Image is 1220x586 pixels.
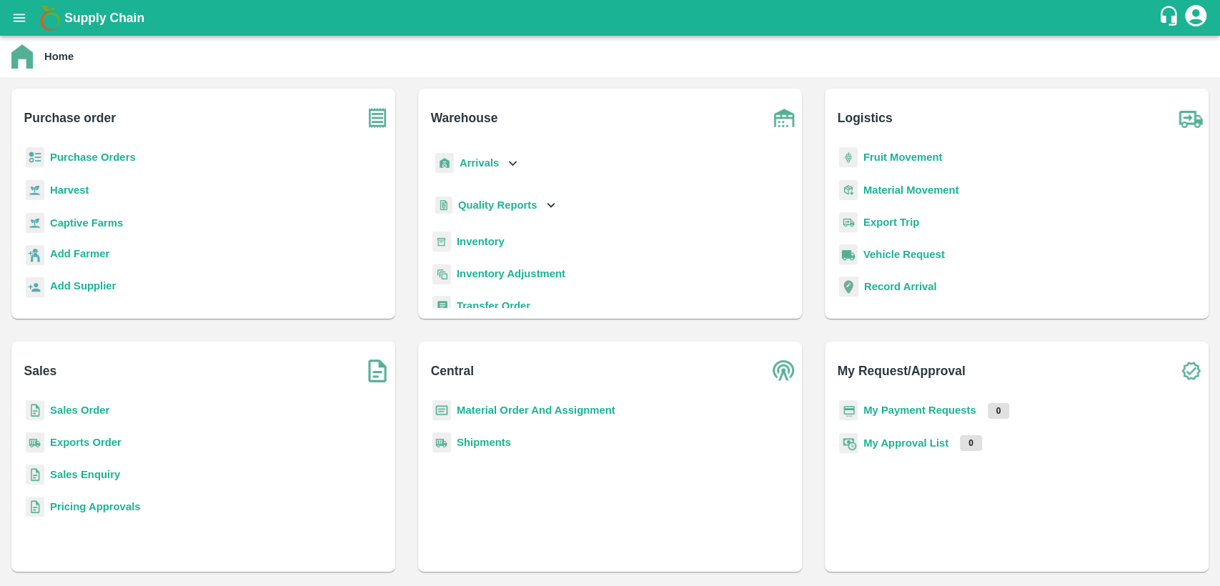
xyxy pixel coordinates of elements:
a: Sales Order [50,404,109,416]
img: warehouse [766,100,802,136]
b: Home [44,51,74,62]
p: 0 [988,403,1010,419]
b: Supply Chain [64,11,144,25]
a: Shipments [457,437,511,448]
img: recordArrival [839,277,858,297]
img: approval [839,432,858,454]
img: payment [839,400,858,421]
a: Transfer Order [457,300,530,312]
b: My Request/Approval [838,361,966,381]
a: Material Movement [863,184,959,196]
div: account of current user [1183,3,1209,33]
img: harvest [26,179,44,201]
img: sales [26,400,44,421]
img: vehicle [839,244,858,265]
a: Fruit Movement [863,152,943,163]
a: Record Arrival [864,281,937,292]
img: whTransfer [432,296,451,317]
img: reciept [26,147,44,168]
b: Purchase order [24,108,116,128]
a: Add Farmer [50,246,109,265]
a: My Payment Requests [863,404,976,416]
a: Add Supplier [50,278,116,297]
div: Arrivals [432,147,521,179]
a: Captive Farms [50,217,123,229]
a: Inventory [457,236,505,247]
a: Harvest [50,184,89,196]
b: Central [431,361,474,381]
a: Vehicle Request [863,249,945,260]
a: Export Trip [863,217,919,228]
b: Warehouse [431,108,498,128]
img: qualityReport [435,197,452,214]
img: harvest [26,212,44,234]
a: Pricing Approvals [50,501,140,512]
a: Supply Chain [64,8,1158,28]
img: soSales [359,353,395,389]
img: purchase [359,100,395,136]
img: fruit [839,147,858,168]
img: logo [36,4,64,32]
img: whInventory [432,232,451,252]
a: Exports Order [50,437,121,448]
img: shipments [26,432,44,453]
p: 0 [960,435,982,451]
b: Arrivals [460,157,499,169]
img: sales [26,497,44,517]
b: Logistics [838,108,893,128]
b: Add Farmer [50,248,109,259]
img: delivery [839,212,858,233]
a: Sales Enquiry [50,469,120,480]
a: Inventory Adjustment [457,268,565,279]
img: central [766,353,802,389]
img: shipments [432,432,451,453]
img: material [839,179,858,201]
div: customer-support [1158,5,1183,31]
a: My Approval List [863,437,948,449]
a: Material Order And Assignment [457,404,615,416]
b: Quality Reports [458,199,537,211]
b: Add Supplier [50,280,116,292]
img: home [11,44,33,69]
div: Quality Reports [432,191,559,220]
img: inventory [432,264,451,284]
img: supplier [26,277,44,298]
img: whArrival [435,153,454,174]
button: open drawer [3,1,36,34]
img: centralMaterial [432,400,451,421]
img: truck [1173,100,1209,136]
b: Sales [24,361,57,381]
a: Purchase Orders [50,152,136,163]
img: check [1173,353,1209,389]
img: farmer [26,245,44,266]
img: sales [26,465,44,485]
